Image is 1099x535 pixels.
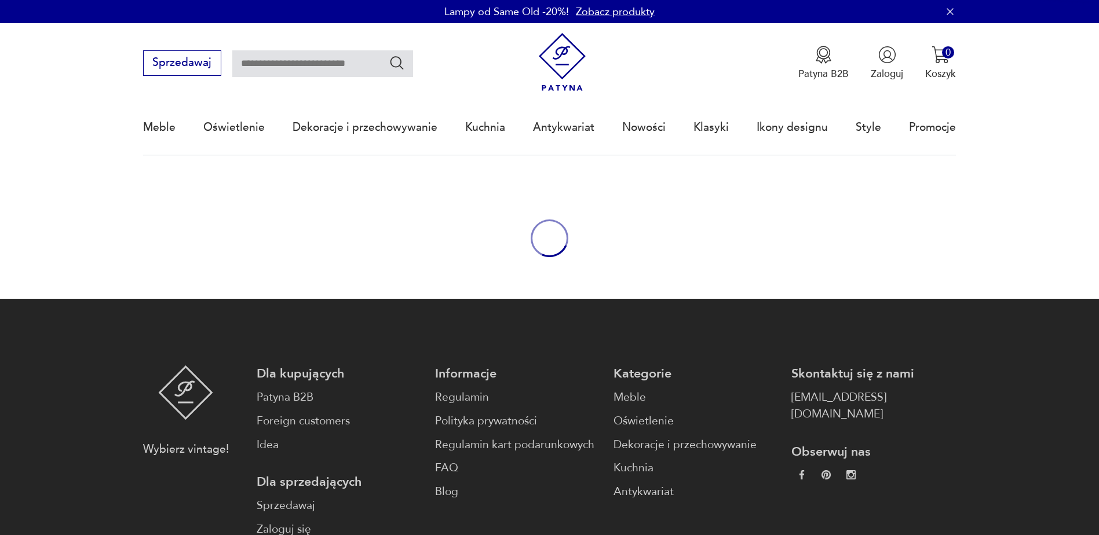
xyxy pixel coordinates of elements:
[614,460,778,477] a: Kuchnia
[614,437,778,453] a: Dekoracje i przechowywanie
[909,101,956,154] a: Promocje
[846,470,856,479] img: c2fd9cf7f39615d9d6839a72ae8e59e5.webp
[815,46,833,64] img: Ikona medalu
[158,365,213,420] img: Patyna - sklep z meblami i dekoracjami vintage
[614,389,778,406] a: Meble
[791,365,956,382] p: Skontaktuj się z nami
[798,46,849,80] a: Ikona medaluPatyna B2B
[871,67,903,80] p: Zaloguj
[622,101,666,154] a: Nowości
[821,470,831,479] img: 37d27d81a828e637adc9f9cb2e3d3a8a.webp
[444,5,569,19] p: Lampy od Same Old -20%!
[871,46,903,80] button: Zaloguj
[435,413,600,430] a: Polityka prywatności
[791,389,956,423] a: [EMAIL_ADDRESS][DOMAIN_NAME]
[435,483,600,500] a: Blog
[576,5,655,19] a: Zobacz produkty
[797,470,806,479] img: da9060093f698e4c3cedc1453eec5031.webp
[533,101,594,154] a: Antykwariat
[856,101,881,154] a: Style
[942,46,954,58] div: 0
[614,413,778,430] a: Oświetlenie
[465,101,505,154] a: Kuchnia
[143,441,229,458] p: Wybierz vintage!
[389,54,406,71] button: Szukaj
[533,33,592,91] img: Patyna - sklep z meblami i dekoracjami vintage
[143,59,221,68] a: Sprzedawaj
[693,101,729,154] a: Klasyki
[203,101,265,154] a: Oświetlenie
[257,413,421,430] a: Foreign customers
[293,101,437,154] a: Dekoracje i przechowywanie
[932,46,950,64] img: Ikona koszyka
[143,101,176,154] a: Meble
[791,444,956,460] p: Obserwuj nas
[878,46,896,64] img: Ikonka użytkownika
[757,101,828,154] a: Ikony designu
[614,365,778,382] p: Kategorie
[257,365,421,382] p: Dla kupujących
[257,497,421,514] a: Sprzedawaj
[435,460,600,477] a: FAQ
[257,389,421,406] a: Patyna B2B
[925,67,956,80] p: Koszyk
[435,389,600,406] a: Regulamin
[614,483,778,500] a: Antykwariat
[435,365,600,382] p: Informacje
[798,67,849,80] p: Patyna B2B
[925,46,956,80] button: 0Koszyk
[257,474,421,490] p: Dla sprzedających
[798,46,849,80] button: Patyna B2B
[257,437,421,453] a: Idea
[143,50,221,76] button: Sprzedawaj
[435,437,600,453] a: Regulamin kart podarunkowych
